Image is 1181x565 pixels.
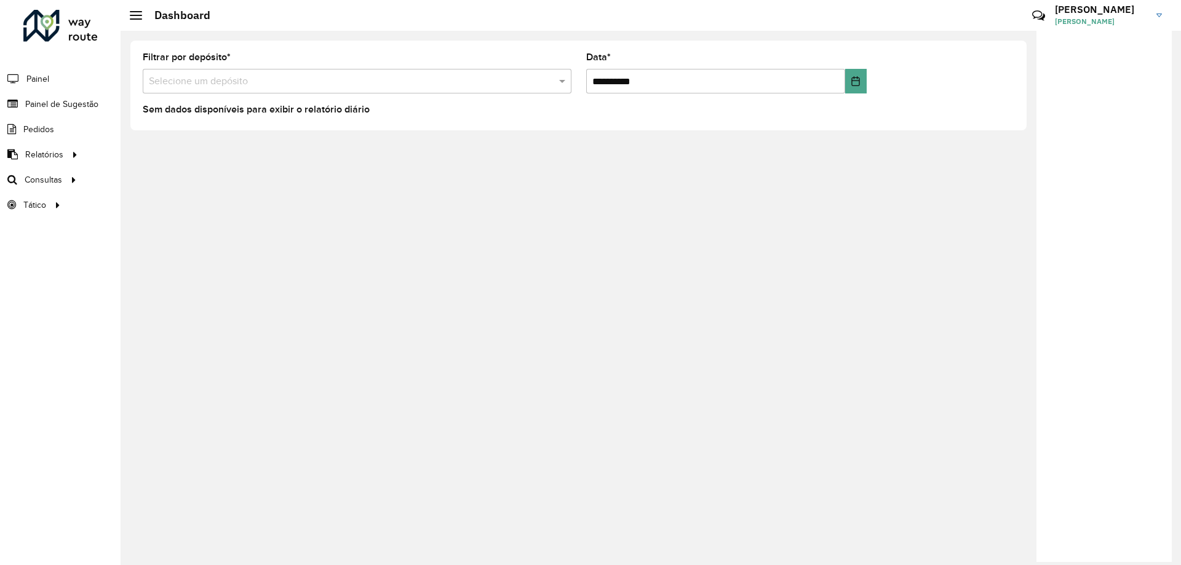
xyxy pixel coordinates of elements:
label: Sem dados disponíveis para exibir o relatório diário [143,102,370,117]
label: Filtrar por depósito [143,50,231,65]
label: Data [586,50,611,65]
span: Relatórios [25,148,63,161]
span: Pedidos [23,123,54,136]
h2: Dashboard [142,9,210,22]
span: Painel de Sugestão [25,98,98,111]
span: [PERSON_NAME] [1055,16,1147,27]
h3: [PERSON_NAME] [1055,4,1147,15]
span: Tático [23,199,46,211]
button: Choose Date [845,69,867,93]
a: Contato Rápido [1025,2,1052,29]
span: Consultas [25,173,62,186]
span: Painel [26,73,49,85]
